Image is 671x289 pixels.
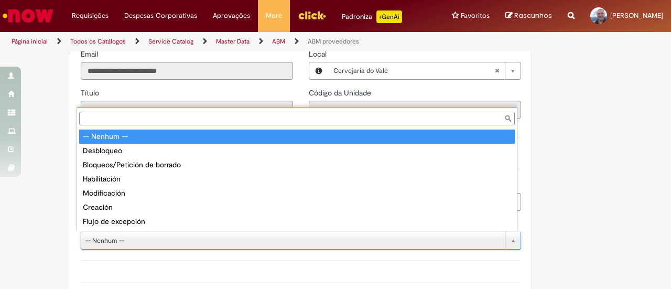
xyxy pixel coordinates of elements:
[79,200,515,215] div: Creación
[79,172,515,186] div: Habilitación
[79,215,515,229] div: Flujo de excepción
[79,130,515,144] div: -- Nenhum --
[77,127,517,231] ul: Tipo de Solicitação
[79,186,515,200] div: Modificación
[79,144,515,158] div: Desbloqueo
[79,158,515,172] div: Bloqueos/Petición de borrado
